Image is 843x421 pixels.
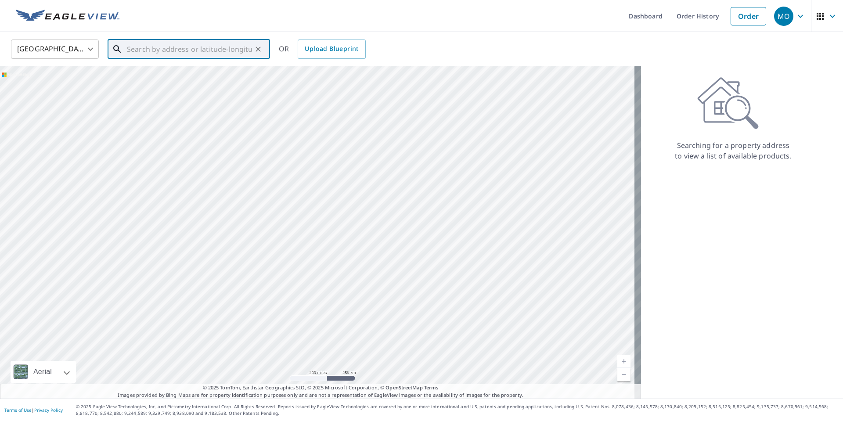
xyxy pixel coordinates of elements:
[298,40,365,59] a: Upload Blueprint
[385,384,422,391] a: OpenStreetMap
[34,407,63,413] a: Privacy Policy
[11,37,99,61] div: [GEOGRAPHIC_DATA]
[127,37,252,61] input: Search by address or latitude-longitude
[11,361,76,383] div: Aerial
[279,40,366,59] div: OR
[774,7,793,26] div: MO
[617,368,630,381] a: Current Level 5, Zoom Out
[424,384,439,391] a: Terms
[31,361,54,383] div: Aerial
[305,43,358,54] span: Upload Blueprint
[252,43,264,55] button: Clear
[4,407,32,413] a: Terms of Use
[674,140,792,161] p: Searching for a property address to view a list of available products.
[16,10,119,23] img: EV Logo
[731,7,766,25] a: Order
[4,407,63,413] p: |
[76,403,839,417] p: © 2025 Eagle View Technologies, Inc. and Pictometry International Corp. All Rights Reserved. Repo...
[203,384,439,392] span: © 2025 TomTom, Earthstar Geographics SIO, © 2025 Microsoft Corporation, ©
[617,355,630,368] a: Current Level 5, Zoom In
